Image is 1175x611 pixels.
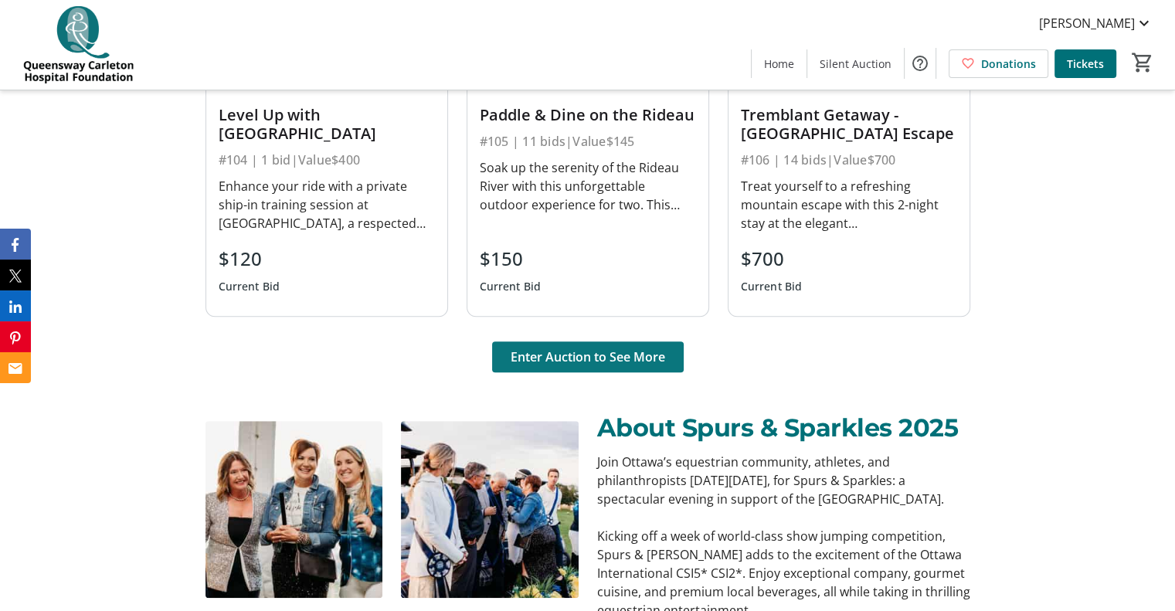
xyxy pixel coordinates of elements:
span: Donations [981,56,1036,72]
img: QCH Foundation's Logo [9,6,147,83]
a: Donations [949,49,1048,78]
div: #106 | 14 bids | Value $700 [741,149,957,171]
span: Silent Auction [820,56,891,72]
div: Current Bid [480,273,542,300]
div: Current Bid [219,273,280,300]
a: Home [752,49,807,78]
span: [PERSON_NAME] [1039,14,1135,32]
div: Paddle & Dine on the Rideau [480,106,696,124]
button: Enter Auction to See More [492,341,684,372]
p: Join Ottawa’s equestrian community, athletes, and philanthropists [DATE][DATE], for Spurs & Spark... [597,453,970,508]
span: Home [764,56,794,72]
span: Tickets [1067,56,1104,72]
img: undefined [205,421,383,599]
button: Cart [1129,49,1156,76]
p: About Spurs & Sparkles 2025 [597,409,970,446]
div: #105 | 11 bids | Value $145 [480,131,696,152]
div: $150 [480,245,542,273]
img: undefined [401,421,579,599]
div: Level Up with [GEOGRAPHIC_DATA] [219,106,435,143]
button: [PERSON_NAME] [1027,11,1166,36]
div: $700 [741,245,803,273]
div: Treat yourself to a refreshing mountain escape with this 2-night stay at the elegant [GEOGRAPHIC_... [741,177,957,233]
div: #104 | 1 bid | Value $400 [219,149,435,171]
div: Soak up the serenity of the Rideau River with this unforgettable outdoor experience for two. This... [480,158,696,214]
a: Tickets [1054,49,1116,78]
button: Help [905,48,936,79]
div: Current Bid [741,273,803,300]
a: Silent Auction [807,49,904,78]
div: Tremblant Getaway - [GEOGRAPHIC_DATA] Escape [741,106,957,143]
div: Enhance your ride with a private ship-in training session at [GEOGRAPHIC_DATA], a respected and w... [219,177,435,233]
div: $120 [219,245,280,273]
span: Enter Auction to See More [511,348,665,366]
